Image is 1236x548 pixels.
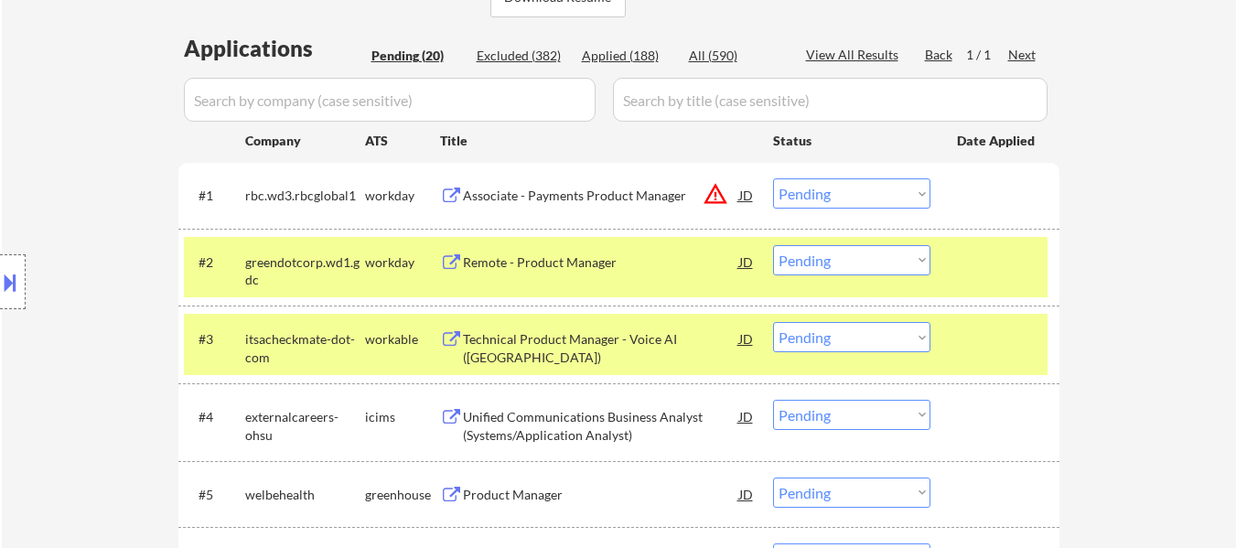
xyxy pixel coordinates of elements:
div: Pending (20) [371,47,463,65]
div: JD [737,245,756,278]
div: Product Manager [463,486,739,504]
div: ATS [365,132,440,150]
div: greenhouse [365,486,440,504]
div: JD [737,400,756,433]
div: Excluded (382) [477,47,568,65]
div: workday [365,187,440,205]
div: icims [365,408,440,426]
div: Applied (188) [582,47,673,65]
div: Next [1008,46,1037,64]
input: Search by company (case sensitive) [184,78,596,122]
div: JD [737,322,756,355]
div: Back [925,46,954,64]
div: workable [365,330,440,349]
div: Applications [184,38,365,59]
div: Title [440,132,756,150]
div: 1 / 1 [966,46,1008,64]
div: Remote - Product Manager [463,253,739,272]
button: warning_amber [703,181,728,207]
div: View All Results [806,46,904,64]
div: #5 [199,486,231,504]
div: All (590) [689,47,780,65]
div: Associate - Payments Product Manager [463,187,739,205]
div: Unified Communications Business Analyst (Systems/Application Analyst) [463,408,739,444]
div: JD [737,478,756,510]
div: welbehealth [245,486,365,504]
div: JD [737,178,756,211]
div: workday [365,253,440,272]
div: Status [773,124,930,156]
div: Technical Product Manager - Voice AI ([GEOGRAPHIC_DATA]) [463,330,739,366]
input: Search by title (case sensitive) [613,78,1048,122]
div: Date Applied [957,132,1037,150]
